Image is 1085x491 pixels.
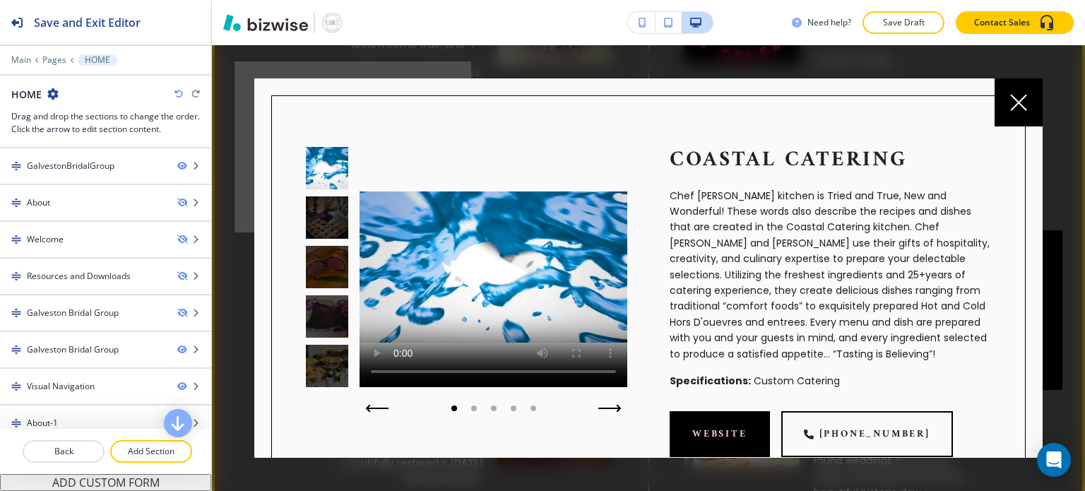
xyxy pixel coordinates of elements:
[670,374,751,388] strong: Specifications:
[34,14,141,31] h2: Save and Exit Editor
[781,411,953,457] a: [PHONE_NUMBER]
[27,380,95,393] div: Visual Navigation
[881,16,926,29] p: Save Draft
[11,55,31,65] p: Main
[11,308,21,318] img: Drag
[321,11,343,34] img: Your Logo
[112,445,191,458] p: Add Section
[27,270,131,283] div: Resources and Downloads
[11,235,21,244] img: Drag
[670,147,991,174] p: Coastal Catering
[223,14,308,31] img: Bizwise Logo
[11,198,21,208] img: Drag
[807,16,851,29] h3: Need help?
[11,110,200,136] h3: Drag and drop the sections to change the order. Click the arrow to edit section content.
[11,381,21,391] img: Drag
[11,87,42,102] h2: HOME
[27,417,58,430] div: About-1
[11,418,21,428] img: Drag
[27,233,64,246] div: Welcome
[11,161,21,171] img: Drag
[974,16,1030,29] p: Contact Sales
[24,445,103,458] p: Back
[670,411,770,457] a: website
[11,345,21,355] img: Drag
[670,188,991,362] p: Chef [PERSON_NAME] kitchen is Tried and True, New and Wonderful! These words also describe the re...
[42,55,66,65] p: Pages
[1037,443,1071,477] div: Open Intercom Messenger
[11,271,21,281] img: Drag
[27,196,50,209] div: About
[27,307,119,319] div: Galveston Bridal Group
[670,373,991,389] p: Custom Catering
[85,55,110,65] p: HOME
[27,343,119,356] div: Galveston Bridal Group
[27,160,114,172] div: GalvestonBridalGroup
